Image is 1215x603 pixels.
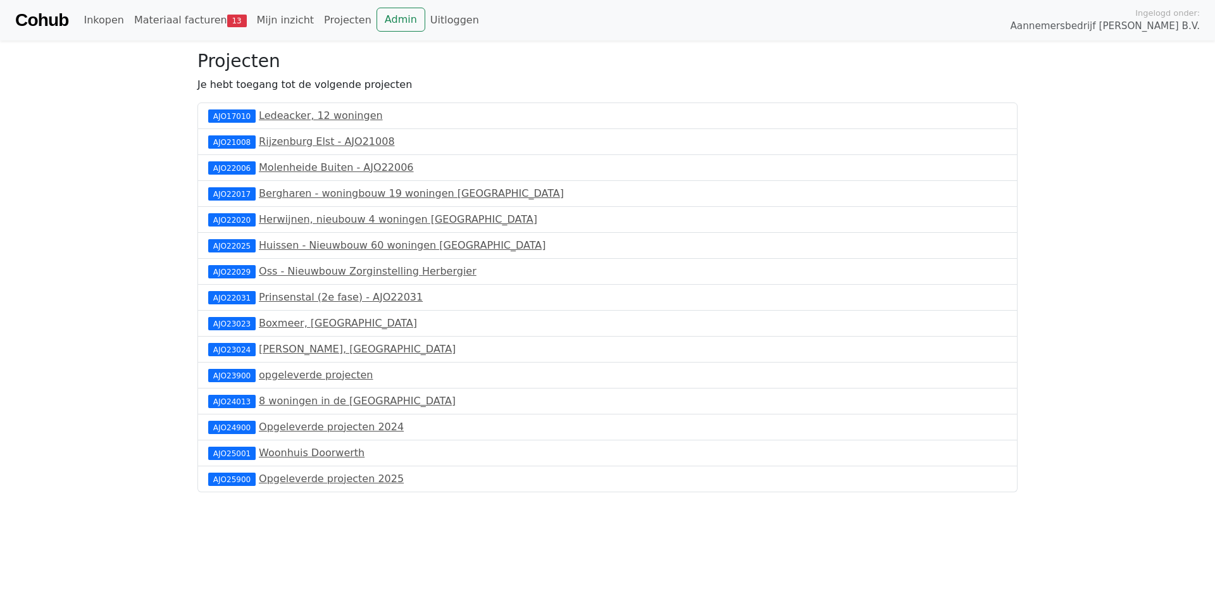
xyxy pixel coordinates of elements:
[259,161,413,173] a: Molenheide Buiten - AJO22006
[259,421,404,433] a: Opgeleverde projecten 2024
[259,187,564,199] a: Bergharen - woningbouw 19 woningen [GEOGRAPHIC_DATA]
[319,8,377,33] a: Projecten
[208,135,256,148] div: AJO21008
[259,265,477,277] a: Oss - Nieuwbouw Zorginstelling Herbergier
[259,343,456,355] a: [PERSON_NAME], [GEOGRAPHIC_DATA]
[377,8,425,32] a: Admin
[425,8,484,33] a: Uitloggen
[208,265,256,278] div: AJO22029
[208,213,256,226] div: AJO22020
[208,369,256,382] div: AJO23900
[259,473,404,485] a: Opgeleverde projecten 2025
[15,5,68,35] a: Cohub
[208,343,256,356] div: AJO23024
[227,15,247,27] span: 13
[208,473,256,485] div: AJO25900
[208,239,256,252] div: AJO22025
[1010,19,1200,34] span: Aannemersbedrijf [PERSON_NAME] B.V.
[208,291,256,304] div: AJO22031
[78,8,128,33] a: Inkopen
[197,51,1018,72] h3: Projecten
[208,161,256,174] div: AJO22006
[259,447,364,459] a: Woonhuis Doorwerth
[259,317,417,329] a: Boxmeer, [GEOGRAPHIC_DATA]
[208,317,256,330] div: AJO23023
[129,8,252,33] a: Materiaal facturen13
[259,395,456,407] a: 8 woningen in de [GEOGRAPHIC_DATA]
[259,239,545,251] a: Huissen - Nieuwbouw 60 woningen [GEOGRAPHIC_DATA]
[259,291,423,303] a: Prinsenstal (2e fase) - AJO22031
[208,421,256,433] div: AJO24900
[1135,7,1200,19] span: Ingelogd onder:
[197,77,1018,92] p: Je hebt toegang tot de volgende projecten
[208,395,256,407] div: AJO24013
[259,369,373,381] a: opgeleverde projecten
[208,447,256,459] div: AJO25001
[259,109,383,121] a: Ledeacker, 12 woningen
[208,187,256,200] div: AJO22017
[252,8,320,33] a: Mijn inzicht
[208,109,256,122] div: AJO17010
[259,213,537,225] a: Herwijnen, nieubouw 4 woningen [GEOGRAPHIC_DATA]
[259,135,395,147] a: Rijzenburg Elst - AJO21008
